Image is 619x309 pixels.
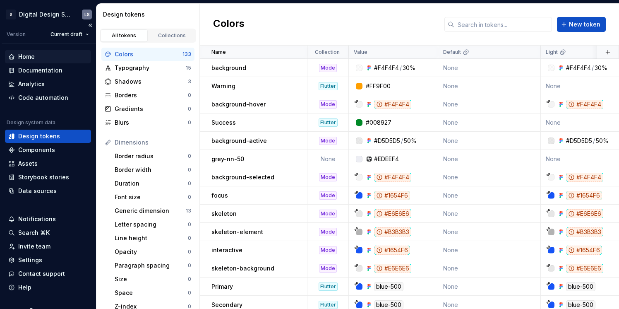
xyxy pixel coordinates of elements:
div: LS [84,11,90,18]
div: Digital Design System [19,10,72,19]
div: #1654F6 [374,246,410,255]
td: None [438,132,541,150]
p: background [211,64,246,72]
div: Invite team [18,242,50,251]
div: 0 [188,235,191,241]
div: Mode [319,137,337,145]
div: Mode [319,210,337,218]
div: / [401,137,403,145]
p: Primary [211,282,233,291]
div: #1654F6 [566,246,602,255]
div: 0 [188,290,191,296]
td: None [438,113,541,132]
a: Home [5,50,91,63]
div: Components [18,146,55,154]
div: Home [18,53,35,61]
div: Letter spacing [115,220,188,229]
button: Help [5,281,91,294]
div: Mode [319,64,337,72]
div: 0 [188,106,191,112]
a: Font size0 [111,191,194,204]
a: Shadows3 [101,75,194,88]
div: #1654F6 [566,191,602,200]
div: #D5D5D5 [374,137,400,145]
a: Data sources [5,184,91,198]
div: Design tokens [18,132,60,140]
div: 0 [188,153,191,159]
div: 13 [186,208,191,214]
div: Mode [319,264,337,273]
div: Storybook stories [18,173,69,181]
div: #F4F4F4 [374,100,411,109]
div: 0 [188,180,191,187]
div: Blurs [115,118,188,127]
a: Space0 [111,286,194,299]
div: / [592,64,594,72]
div: Opacity [115,248,188,256]
div: #F4F4F4 [566,100,603,109]
div: Flutter [319,282,338,291]
div: #008927 [366,118,391,127]
div: Colors [115,50,182,58]
button: Current draft [47,29,93,40]
div: Mode [319,228,337,236]
a: Gradients0 [101,102,194,116]
div: #F4F4F4 [374,64,399,72]
div: #FF9F00 [366,82,391,90]
div: Flutter [319,118,338,127]
button: New token [557,17,606,32]
p: skeleton-element [211,228,263,236]
td: None [438,150,541,168]
div: #D5D5D5 [566,137,592,145]
div: 0 [188,167,191,173]
div: / [593,137,595,145]
a: Generic dimension13 [111,204,194,217]
div: Help [18,283,31,292]
a: Design tokens [5,130,91,143]
div: 0 [188,221,191,228]
div: Analytics [18,80,45,88]
td: None [438,278,541,296]
p: focus [211,191,228,200]
div: #F4F4F4 [374,173,411,182]
div: 0 [188,92,191,99]
p: Collection [315,49,340,56]
a: Duration0 [111,177,194,190]
div: 0 [188,262,191,269]
div: 50% [404,137,417,145]
div: Mode [319,246,337,254]
td: None [438,259,541,278]
button: Notifications [5,212,91,226]
a: Paragraph spacing0 [111,259,194,272]
a: Borders0 [101,89,194,102]
a: Line height0 [111,232,194,245]
div: #E6E6E6 [374,264,411,273]
div: Mode [319,191,337,200]
p: Value [354,49,367,56]
a: Storybook stories [5,171,91,184]
div: 15 [186,65,191,71]
div: Shadows [115,77,188,86]
p: Name [211,49,226,56]
div: Documentation [18,66,62,75]
div: 0 [188,249,191,255]
div: #EDEEF4 [374,155,399,163]
p: Warning [211,82,235,90]
div: 0 [188,119,191,126]
span: New token [569,20,600,29]
p: Default [443,49,461,56]
td: None [438,241,541,259]
div: Mode [319,100,337,109]
div: #F4F4F4 [566,64,591,72]
span: Current draft [50,31,82,38]
div: S [6,10,16,19]
div: 0 [188,194,191,200]
div: Border radius [115,152,188,160]
div: Borders [115,91,188,99]
div: Space [115,289,188,297]
td: None [307,150,349,168]
div: Flutter [319,301,338,309]
td: None [438,223,541,241]
a: Opacity0 [111,245,194,258]
a: Colors133 [101,48,194,61]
